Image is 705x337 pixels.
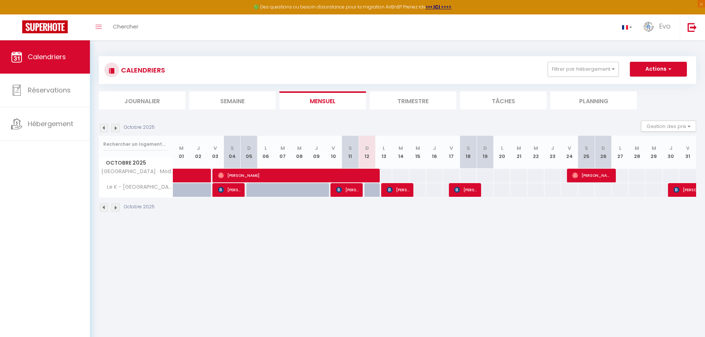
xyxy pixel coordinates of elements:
th: 24 [561,136,578,169]
abbr: J [197,145,200,152]
abbr: L [383,145,385,152]
span: [GEOGRAPHIC_DATA] · Moderne et spacieux avec TV et cuisine équipée [100,169,174,174]
abbr: M [534,145,538,152]
li: Journalier [99,91,185,109]
th: 12 [359,136,376,169]
abbr: L [619,145,621,152]
abbr: S [585,145,588,152]
a: Chercher [107,14,144,40]
li: Trimestre [370,91,456,109]
th: 01 [173,136,190,169]
abbr: M [179,145,184,152]
img: logout [688,23,697,32]
span: [PERSON_NAME] [387,183,409,197]
button: Actions [630,62,687,77]
abbr: M [399,145,403,152]
span: Octobre 2025 [99,158,173,168]
abbr: D [365,145,369,152]
abbr: M [281,145,285,152]
th: 09 [308,136,325,169]
abbr: S [467,145,470,152]
abbr: D [483,145,487,152]
th: 19 [477,136,494,169]
abbr: L [265,145,267,152]
abbr: L [501,145,503,152]
li: Mensuel [279,91,366,109]
button: Gestion des prix [641,121,696,132]
span: [PERSON_NAME] [218,183,241,197]
span: Le K - [GEOGRAPHIC_DATA] [100,183,174,191]
th: 18 [460,136,477,169]
th: 05 [241,136,258,169]
th: 15 [409,136,426,169]
th: 02 [190,136,207,169]
span: [PERSON_NAME] Gender [336,183,359,197]
p: Octobre 2025 [124,124,155,131]
span: [PERSON_NAME]-Pack [572,168,612,182]
abbr: S [349,145,352,152]
button: Filtrer par hébergement [548,62,619,77]
th: 03 [207,136,224,169]
th: 25 [578,136,595,169]
img: ... [643,21,654,32]
abbr: V [214,145,217,152]
th: 30 [662,136,679,169]
abbr: M [635,145,639,152]
abbr: J [433,145,436,152]
span: Hébergement [28,119,73,128]
abbr: J [315,145,318,152]
li: Tâches [460,91,547,109]
th: 27 [612,136,629,169]
img: Super Booking [22,20,68,33]
th: 04 [224,136,241,169]
abbr: D [601,145,605,152]
th: 29 [645,136,662,169]
th: 31 [679,136,696,169]
li: Planning [550,91,637,109]
li: Semaine [189,91,276,109]
h3: CALENDRIERS [119,62,165,78]
span: Chercher [113,23,138,30]
span: Evo [659,21,671,31]
abbr: J [551,145,554,152]
abbr: V [686,145,689,152]
abbr: D [247,145,251,152]
th: 17 [443,136,460,169]
th: 16 [426,136,443,169]
th: 07 [274,136,291,169]
th: 22 [527,136,544,169]
span: [PERSON_NAME] [454,183,477,197]
th: 26 [595,136,612,169]
abbr: M [652,145,656,152]
abbr: V [332,145,335,152]
p: Octobre 2025 [124,203,155,210]
th: 08 [291,136,308,169]
a: ... Evo [638,14,680,40]
th: 14 [392,136,409,169]
input: Rechercher un logement... [103,138,169,151]
th: 06 [257,136,274,169]
abbr: J [669,145,672,152]
th: 28 [629,136,646,169]
abbr: S [231,145,234,152]
th: 23 [544,136,561,169]
a: >>> ICI <<<< [426,4,451,10]
abbr: M [416,145,420,152]
abbr: M [517,145,521,152]
th: 21 [510,136,527,169]
abbr: V [450,145,453,152]
th: 11 [342,136,359,169]
span: Réservations [28,85,71,95]
th: 20 [494,136,511,169]
abbr: M [297,145,302,152]
span: [PERSON_NAME] [218,168,377,182]
abbr: V [568,145,571,152]
th: 10 [325,136,342,169]
th: 13 [376,136,393,169]
span: Calendriers [28,52,66,61]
